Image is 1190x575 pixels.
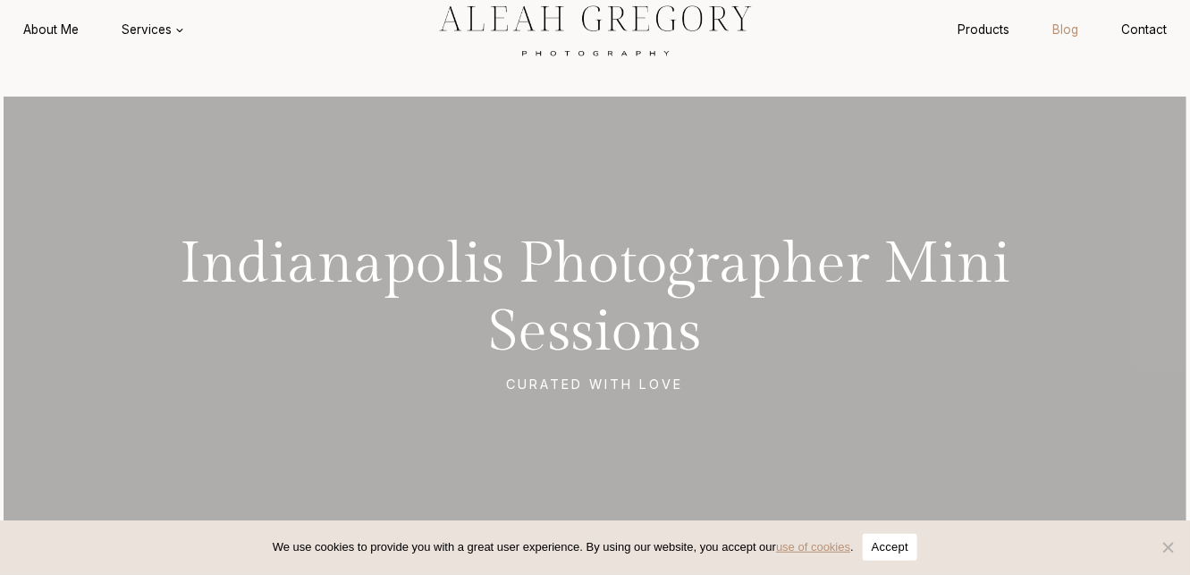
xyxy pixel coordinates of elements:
[100,13,206,47] button: Child menu of Services
[863,534,917,561] button: Accept
[273,538,854,556] span: We use cookies to provide you with a great user experience. By using our website, you accept our .
[1100,13,1188,47] a: Contact
[936,13,1188,47] nav: Secondary
[776,540,850,554] a: use of cookies
[180,231,1010,367] a: Indianapolis Photographer Mini Sessions
[1159,538,1177,556] span: No
[936,13,1031,47] a: Products
[95,375,1096,394] p: CURATED WITH LOVE
[1031,13,1100,47] a: Blog
[2,13,100,47] a: About Me
[2,13,206,47] nav: Primary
